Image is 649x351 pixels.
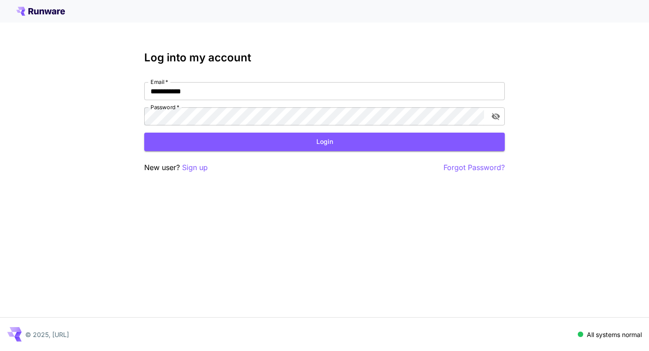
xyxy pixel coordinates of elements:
label: Email [151,78,168,86]
button: toggle password visibility [488,108,504,125]
button: Login [144,133,505,151]
label: Password [151,103,179,111]
button: Sign up [182,162,208,173]
p: © 2025, [URL] [25,330,69,339]
p: New user? [144,162,208,173]
h3: Log into my account [144,51,505,64]
p: All systems normal [587,330,642,339]
button: Forgot Password? [443,162,505,173]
